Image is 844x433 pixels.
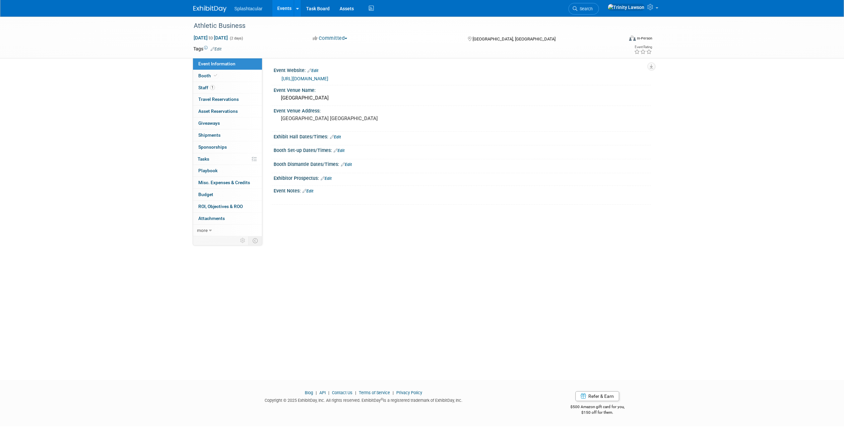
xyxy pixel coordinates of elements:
[274,173,651,182] div: Exhibitor Prospectus:
[314,390,318,395] span: |
[234,6,263,11] span: Splashtacular
[327,390,331,395] span: |
[193,213,262,224] a: Attachments
[568,3,599,15] a: Search
[334,148,345,153] a: Edit
[577,6,593,11] span: Search
[391,390,395,395] span: |
[359,390,390,395] a: Terms of Service
[608,4,645,11] img: Trinity Lawson
[193,225,262,236] a: more
[229,36,243,40] span: (2 days)
[319,390,326,395] a: API
[191,20,614,32] div: Athletic Business
[214,74,217,77] i: Booth reservation complete
[210,85,215,90] span: 1
[473,36,555,41] span: [GEOGRAPHIC_DATA], [GEOGRAPHIC_DATA]
[198,61,235,66] span: Event Information
[274,106,651,114] div: Event Venue Address:
[198,156,209,162] span: Tasks
[193,153,262,165] a: Tasks
[274,186,651,194] div: Event Notes:
[396,390,422,395] a: Privacy Policy
[208,35,214,40] span: to
[198,204,243,209] span: ROI, Objectives & ROO
[197,228,208,233] span: more
[193,396,534,403] div: Copyright © 2025 ExhibitDay, Inc. All rights reserved. ExhibitDay is a registered trademark of Ex...
[307,68,318,73] a: Edit
[248,236,262,245] td: Toggle Event Tabs
[310,35,350,42] button: Committed
[193,201,262,212] a: ROI, Objectives & ROO
[274,145,651,154] div: Booth Set-up Dates/Times:
[330,135,341,139] a: Edit
[193,165,262,177] a: Playbook
[198,73,219,78] span: Booth
[193,129,262,141] a: Shipments
[274,132,651,140] div: Exhibit Hall Dates/Times:
[274,85,651,94] div: Event Venue Name:
[274,65,651,74] div: Event Website:
[637,36,652,41] div: In-Person
[193,141,262,153] a: Sponsorships
[544,410,651,415] div: $150 off for them.
[193,117,262,129] a: Giveaways
[575,391,619,401] a: Refer & Earn
[629,36,636,41] img: Format-Inperson.png
[198,120,220,126] span: Giveaways
[193,58,262,70] a: Event Information
[193,45,222,52] td: Tags
[341,162,352,167] a: Edit
[211,47,222,51] a: Edit
[198,85,215,90] span: Staff
[193,82,262,94] a: Staff1
[198,108,238,114] span: Asset Reservations
[198,192,213,197] span: Budget
[282,76,328,81] a: [URL][DOMAIN_NAME]
[321,176,332,181] a: Edit
[198,144,227,150] span: Sponsorships
[198,216,225,221] span: Attachments
[193,106,262,117] a: Asset Reservations
[281,115,423,121] pre: [GEOGRAPHIC_DATA] [GEOGRAPHIC_DATA]
[332,390,353,395] a: Contact Us
[302,189,313,193] a: Edit
[198,180,250,185] span: Misc. Expenses & Credits
[193,94,262,105] a: Travel Reservations
[274,159,651,168] div: Booth Dismantle Dates/Times:
[193,35,228,41] span: [DATE] [DATE]
[279,93,646,103] div: [GEOGRAPHIC_DATA]
[634,45,652,49] div: Event Rating
[193,189,262,200] a: Budget
[305,390,313,395] a: Blog
[237,236,249,245] td: Personalize Event Tab Strip
[544,400,651,415] div: $500 Amazon gift card for you,
[198,97,239,102] span: Travel Reservations
[198,168,218,173] span: Playbook
[198,132,221,138] span: Shipments
[354,390,358,395] span: |
[193,70,262,82] a: Booth
[381,397,383,401] sup: ®
[584,35,653,44] div: Event Format
[193,6,227,12] img: ExhibitDay
[193,177,262,188] a: Misc. Expenses & Credits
